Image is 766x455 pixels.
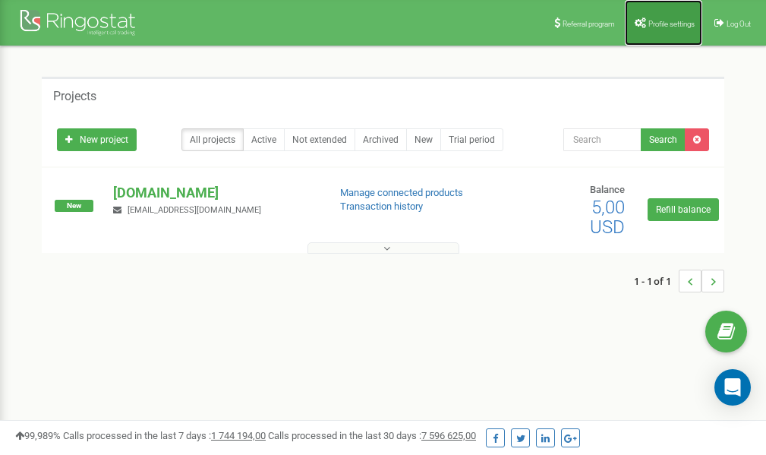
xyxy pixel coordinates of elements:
[590,197,625,238] span: 5,00 USD
[648,20,695,28] span: Profile settings
[15,430,61,441] span: 99,989%
[284,128,355,151] a: Not extended
[421,430,476,441] u: 7 596 625,00
[634,270,679,292] span: 1 - 1 of 1
[440,128,503,151] a: Trial period
[55,200,93,212] span: New
[181,128,244,151] a: All projects
[634,254,724,308] nav: ...
[243,128,285,151] a: Active
[57,128,137,151] a: New project
[211,430,266,441] u: 1 744 194,00
[113,183,315,203] p: [DOMAIN_NAME]
[648,198,719,221] a: Refill balance
[53,90,96,103] h5: Projects
[340,187,463,198] a: Manage connected products
[406,128,441,151] a: New
[340,201,423,212] a: Transaction history
[563,20,615,28] span: Referral program
[63,430,266,441] span: Calls processed in the last 7 days :
[590,184,625,195] span: Balance
[714,369,751,406] div: Open Intercom Messenger
[727,20,751,28] span: Log Out
[563,128,641,151] input: Search
[641,128,686,151] button: Search
[355,128,407,151] a: Archived
[128,205,261,215] span: [EMAIL_ADDRESS][DOMAIN_NAME]
[268,430,476,441] span: Calls processed in the last 30 days :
